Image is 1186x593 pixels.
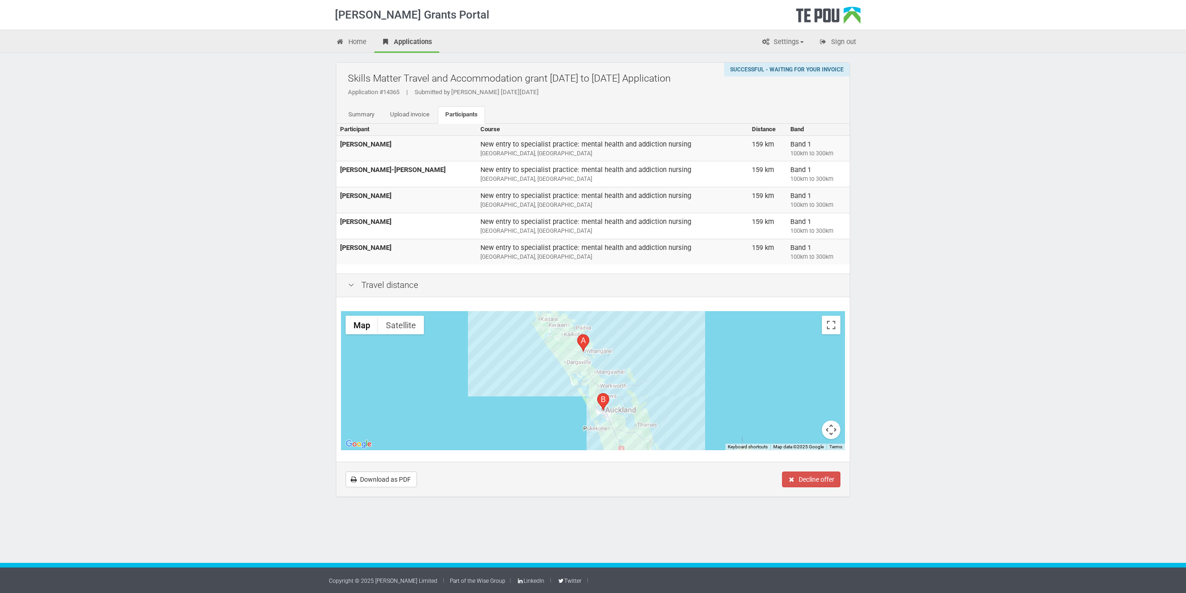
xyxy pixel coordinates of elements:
[829,444,842,449] a: Terms (opens in new tab)
[822,421,840,439] button: Map camera controls
[557,578,581,584] a: Twitter
[399,89,415,96] span: |
[477,161,748,187] td: New entry to specialist practice: mental health and addiction nursing
[790,175,846,183] div: 100km to 300km
[787,124,850,135] th: Band
[812,32,863,53] a: Sign out
[480,149,744,158] div: [GEOGRAPHIC_DATA], [GEOGRAPHIC_DATA]
[577,334,589,351] div: Hospital Road, Horahora, Whangārei 0110, New Zealand
[480,227,744,235] div: [GEOGRAPHIC_DATA], [GEOGRAPHIC_DATA]
[346,316,378,334] button: Show street map
[477,187,748,213] td: New entry to specialist practice: mental health and addiction nursing
[336,274,850,297] div: Travel distance
[378,316,424,334] button: Show satellite imagery
[724,63,850,77] div: Successful - waiting for your invoice
[790,149,846,158] div: 100km to 300km
[790,201,846,209] div: 100km to 300km
[782,472,840,487] button: Decline offer
[480,253,744,261] div: [GEOGRAPHIC_DATA], [GEOGRAPHIC_DATA]
[748,187,787,213] td: 159 km
[477,124,748,135] th: Course
[329,32,373,53] a: Home
[787,187,850,213] td: Band 1
[796,6,861,30] div: Te Pou Logo
[340,166,446,174] b: [PERSON_NAME]-[PERSON_NAME]
[340,191,391,200] b: [PERSON_NAME]
[728,444,768,450] button: Keyboard shortcuts
[348,88,843,96] div: Application #14365 Submitted by [PERSON_NAME] [DATE][DATE]
[477,135,748,161] td: New entry to specialist practice: mental health and addiction nursing
[787,213,850,239] td: Band 1
[450,578,505,584] a: Part of the Wise Group
[336,124,477,135] th: Participant
[343,438,374,450] img: Google
[438,106,485,124] a: Participants
[477,239,748,264] td: New entry to specialist practice: mental health and addiction nursing
[346,472,417,487] a: Download as PDF
[348,67,843,89] h2: Skills Matter Travel and Accommodation grant [DATE] to [DATE] Application
[754,32,811,53] a: Settings
[343,438,374,450] a: Open this area in Google Maps (opens a new window)
[480,201,744,209] div: [GEOGRAPHIC_DATA], [GEOGRAPHIC_DATA]
[748,124,787,135] th: Distance
[790,227,846,235] div: 100km to 300km
[773,444,824,449] span: Map data ©2025 Google
[748,135,787,161] td: 159 km
[517,578,544,584] a: LinkedIn
[790,253,846,261] div: 100km to 300km
[787,161,850,187] td: Band 1
[340,140,391,148] b: [PERSON_NAME]
[374,32,439,53] a: Applications
[480,175,744,183] div: [GEOGRAPHIC_DATA], [GEOGRAPHIC_DATA]
[340,217,391,226] b: [PERSON_NAME]
[787,239,850,264] td: Band 1
[477,213,748,239] td: New entry to specialist practice: mental health and addiction nursing
[748,161,787,187] td: 159 km
[787,135,850,161] td: Band 1
[340,243,391,252] b: [PERSON_NAME]
[341,106,382,124] a: Summary
[748,239,787,264] td: 159 km
[597,393,609,410] div: 85 Park Road, Grafton, Auckland 1023, New Zealand
[329,578,437,584] a: Copyright © 2025 [PERSON_NAME] Limited
[822,316,840,334] button: Toggle fullscreen view
[748,213,787,239] td: 159 km
[383,106,437,124] a: Upload invoice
